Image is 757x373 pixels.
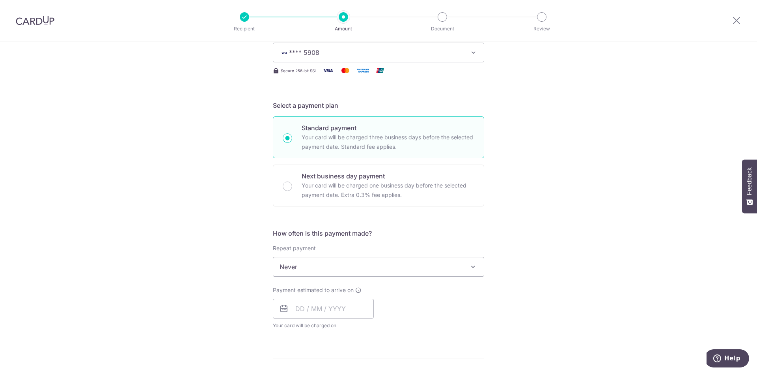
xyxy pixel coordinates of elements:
[742,159,757,213] button: Feedback - Show survey
[273,101,484,110] h5: Select a payment plan
[281,67,317,74] span: Secure 256-bit SSL
[16,16,54,25] img: CardUp
[337,66,353,75] img: Mastercard
[273,286,354,294] span: Payment estimated to arrive on
[280,50,289,56] img: VISA
[320,66,336,75] img: Visa
[215,25,274,33] p: Recipient
[707,349,749,369] iframe: Opens a widget where you can find more information
[372,66,388,75] img: Union Pay
[273,299,374,319] input: DD / MM / YYYY
[273,322,374,330] span: Your card will be charged on
[413,25,472,33] p: Document
[746,167,753,195] span: Feedback
[513,25,571,33] p: Review
[314,25,373,33] p: Amount
[302,181,474,200] p: Your card will be charged one business day before the selected payment date. Extra 0.3% fee applies.
[273,257,484,276] span: Never
[273,229,484,238] h5: How often is this payment made?
[273,244,316,252] label: Repeat payment
[302,171,474,181] p: Next business day payment
[302,133,474,152] p: Your card will be charged three business days before the selected payment date. Standard fee appl...
[302,123,474,133] p: Standard payment
[355,66,371,75] img: American Express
